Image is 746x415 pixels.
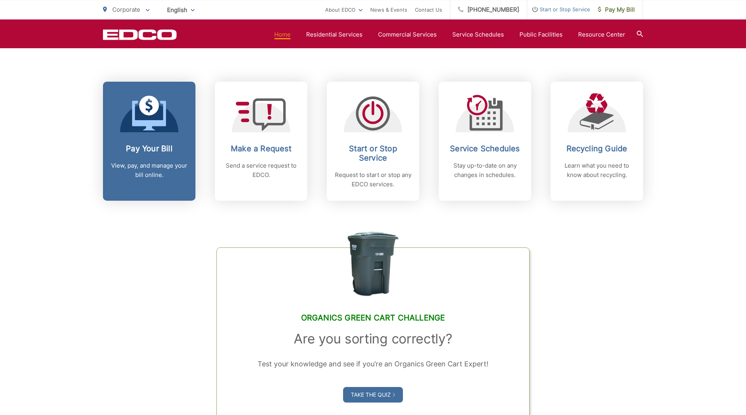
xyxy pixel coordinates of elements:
[551,82,643,201] a: Recycling Guide Learn what you need to know about recycling.
[236,358,510,370] p: Test your knowledge and see if you’re an Organics Green Cart Expert!
[111,144,188,153] h2: Pay Your Bill
[378,30,437,39] a: Commercial Services
[370,5,407,14] a: News & Events
[335,144,411,163] h2: Start or Stop Service
[161,3,200,17] span: English
[335,170,411,189] p: Request to start or stop any EDCO services.
[236,331,510,347] h3: Are you sorting correctly?
[111,161,188,180] p: View, pay, and manage your bill online.
[452,30,504,39] a: Service Schedules
[306,30,363,39] a: Residential Services
[103,29,177,40] a: EDCD logo. Return to the homepage.
[274,30,291,39] a: Home
[103,82,195,201] a: Pay Your Bill View, pay, and manage your bill online.
[446,144,523,153] h2: Service Schedules
[343,387,403,403] a: Take the Quiz
[558,161,635,180] p: Learn what you need to know about recycling.
[446,161,523,180] p: Stay up-to-date on any changes in schedules.
[215,82,307,201] a: Make a Request Send a service request to EDCO.
[598,5,635,14] span: Pay My Bill
[223,161,300,180] p: Send a service request to EDCO.
[223,144,300,153] h2: Make a Request
[558,144,635,153] h2: Recycling Guide
[236,313,510,322] h2: Organics Green Cart Challenge
[415,5,442,14] a: Contact Us
[578,30,625,39] a: Resource Center
[439,82,531,201] a: Service Schedules Stay up-to-date on any changes in schedules.
[519,30,563,39] a: Public Facilities
[325,5,363,14] a: About EDCO
[112,6,140,13] span: Corporate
